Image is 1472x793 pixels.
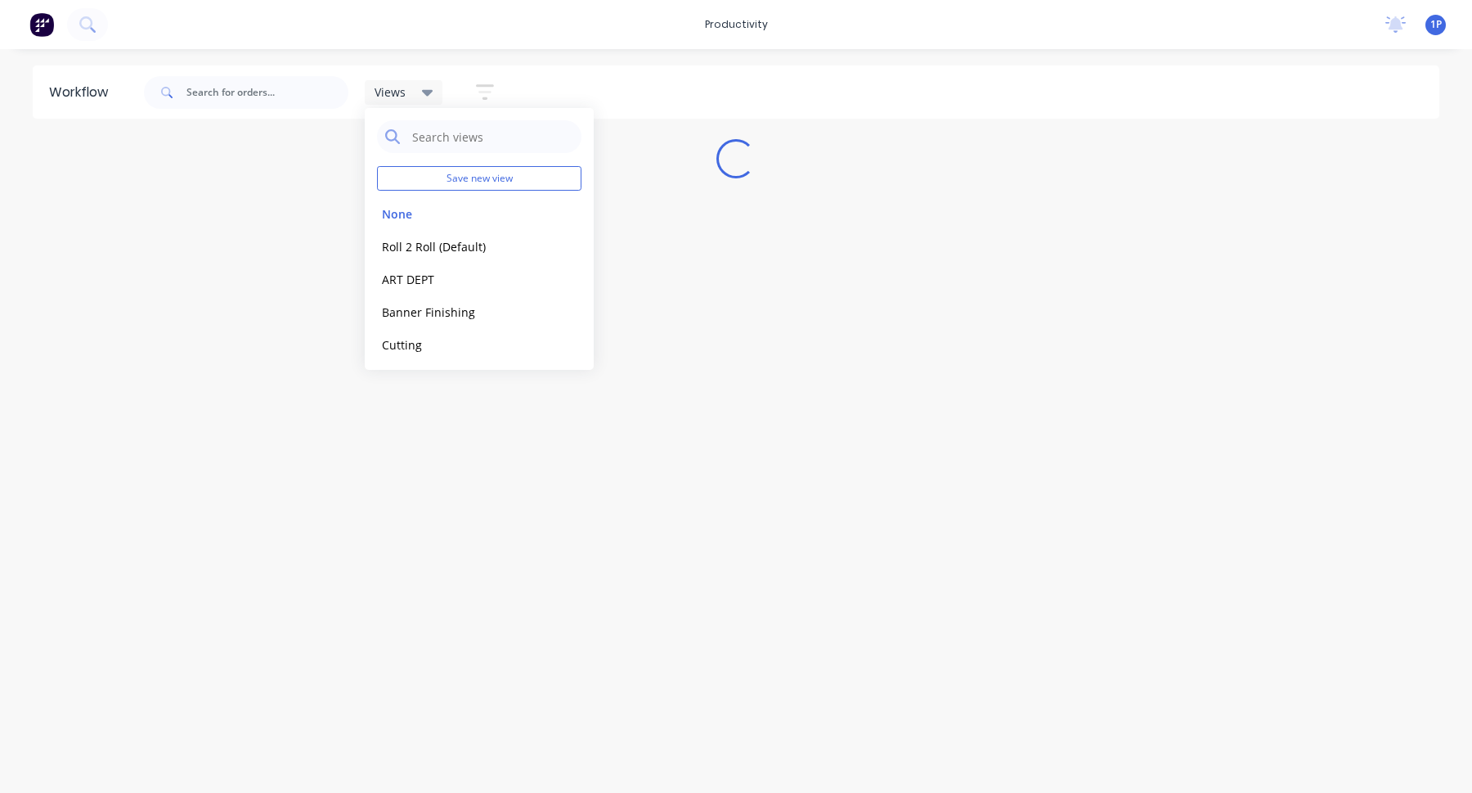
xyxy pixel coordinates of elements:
[377,166,581,191] button: Save new view
[411,120,573,153] input: Search views
[697,12,776,37] div: productivity
[377,270,551,289] button: ART DEPT
[29,12,54,37] img: Factory
[186,76,348,109] input: Search for orders...
[377,336,551,354] button: Cutting
[375,83,406,101] span: Views
[377,205,551,223] button: None
[377,368,551,387] button: Dispatch
[1430,17,1442,32] span: 1P
[49,83,116,102] div: Workflow
[377,303,551,322] button: Banner Finishing
[377,237,551,256] button: Roll 2 Roll (Default)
